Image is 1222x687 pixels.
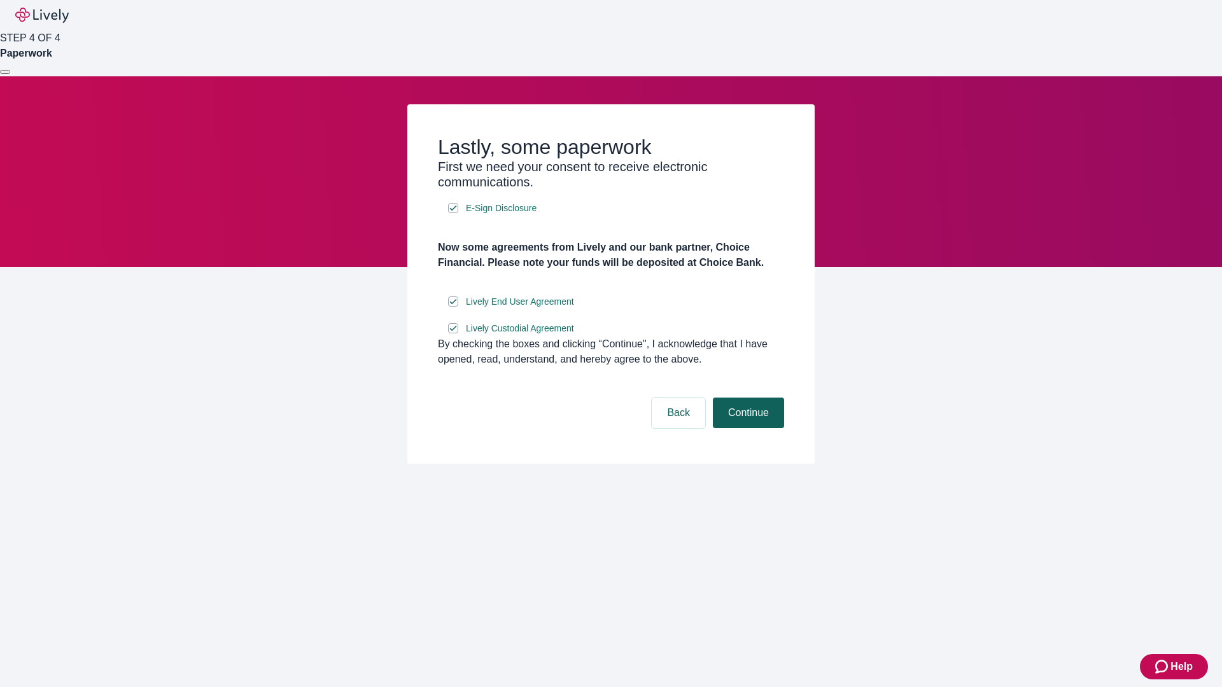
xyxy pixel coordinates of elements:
div: By checking the boxes and clicking “Continue", I acknowledge that I have opened, read, understand... [438,337,784,367]
svg: Zendesk support icon [1155,659,1170,674]
a: e-sign disclosure document [463,200,539,216]
span: Lively End User Agreement [466,295,574,309]
h3: First we need your consent to receive electronic communications. [438,159,784,190]
span: E-Sign Disclosure [466,202,537,215]
span: Lively Custodial Agreement [466,322,574,335]
button: Zendesk support iconHelp [1140,654,1208,679]
span: Help [1170,659,1193,674]
button: Back [652,398,705,428]
a: e-sign disclosure document [463,321,577,337]
img: Lively [15,8,69,23]
h4: Now some agreements from Lively and our bank partner, Choice Financial. Please note your funds wi... [438,240,784,270]
button: Continue [713,398,784,428]
a: e-sign disclosure document [463,294,577,310]
h2: Lastly, some paperwork [438,135,784,159]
